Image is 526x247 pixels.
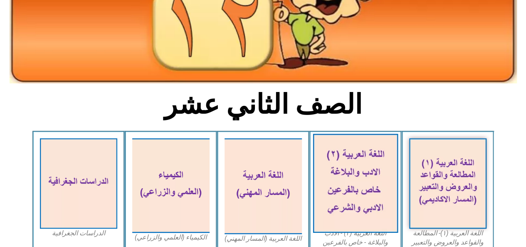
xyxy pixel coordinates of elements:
[132,138,210,233] img: Chemistry12-cover
[40,229,117,238] figcaption: الدراسات الجغرافية
[132,233,210,242] figcaption: الكيمياء (العلمي والزراعي)
[225,138,302,234] img: Arabic12(Vocational_Track)-cover
[126,88,400,121] h2: الصف الثاني عشر
[225,234,302,243] figcaption: اللغة العربية (المسار المهني)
